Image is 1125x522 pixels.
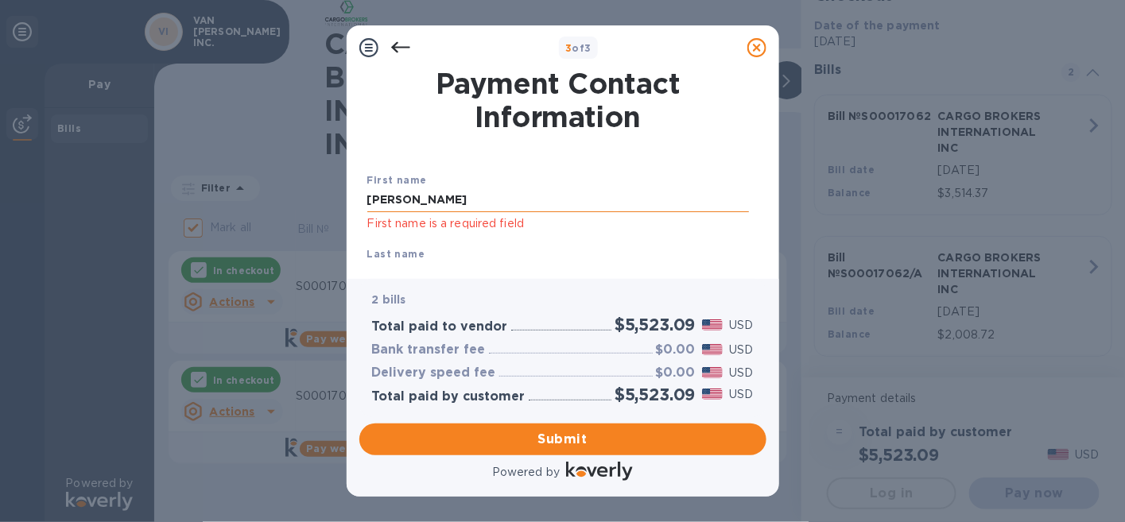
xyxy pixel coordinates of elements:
span: 3 [565,42,572,54]
h3: Total paid by customer [372,389,526,404]
img: USD [702,344,723,355]
img: Logo [566,462,633,481]
h3: Total paid to vendor [372,319,508,334]
p: First name is a required field [367,215,749,233]
h1: Payment Contact Information [367,67,749,133]
b: 2 bills [372,293,406,306]
b: First name [367,174,427,186]
span: Submit [372,430,754,449]
img: USD [702,389,723,400]
h3: Delivery speed fee [372,365,496,381]
h2: $5,523.09 [615,315,695,334]
input: Enter your first name [367,188,749,212]
p: USD [729,342,753,358]
h3: Bank transfer fee [372,342,486,358]
button: Submit [359,423,766,455]
input: Enter your last name [367,262,749,286]
b: of 3 [565,42,592,54]
img: USD [702,319,723,331]
p: USD [729,386,753,403]
img: USD [702,367,723,378]
b: Last name [367,248,425,260]
h3: $0.00 [656,342,696,358]
p: USD [729,317,753,334]
h3: $0.00 [656,365,696,381]
h2: $5,523.09 [615,385,695,404]
p: USD [729,365,753,381]
p: Powered by [492,464,560,481]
